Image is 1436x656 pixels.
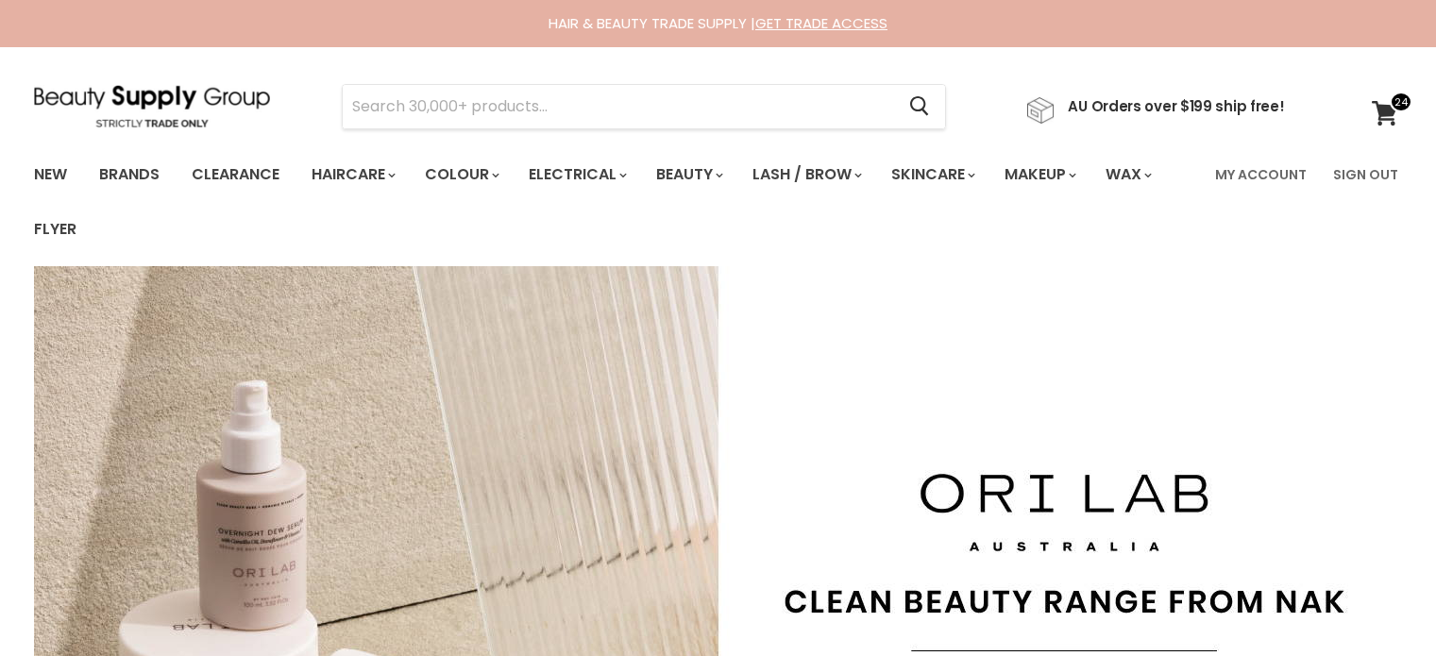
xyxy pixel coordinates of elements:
[1322,155,1410,194] a: Sign Out
[20,147,1204,257] ul: Main menu
[10,147,1427,257] nav: Main
[411,155,511,194] a: Colour
[342,84,946,129] form: Product
[20,155,81,194] a: New
[1091,155,1163,194] a: Wax
[1204,155,1318,194] a: My Account
[515,155,638,194] a: Electrical
[20,210,91,249] a: Flyer
[177,155,294,194] a: Clearance
[642,155,735,194] a: Beauty
[877,155,987,194] a: Skincare
[738,155,873,194] a: Lash / Brow
[343,85,895,128] input: Search
[297,155,407,194] a: Haircare
[895,85,945,128] button: Search
[85,155,174,194] a: Brands
[990,155,1088,194] a: Makeup
[1342,567,1417,637] iframe: Gorgias live chat messenger
[755,13,887,33] a: GET TRADE ACCESS
[10,14,1427,33] div: HAIR & BEAUTY TRADE SUPPLY |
